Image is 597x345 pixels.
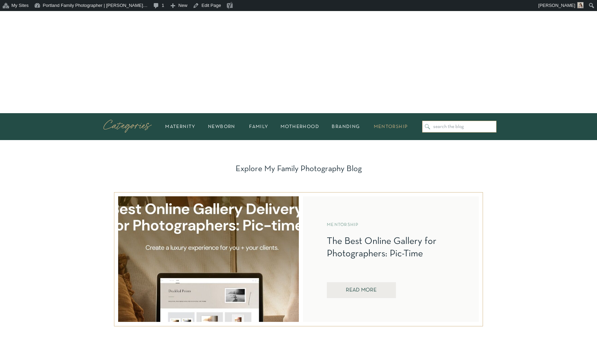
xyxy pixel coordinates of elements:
a: Mentorship [327,223,359,227]
a: family [245,125,273,129]
a: newborn [203,125,240,129]
span: [PERSON_NAME] [538,3,575,8]
a: REad More [337,287,386,294]
a: motherhood [277,125,322,129]
a: maternity [162,125,198,129]
a: branding [327,125,365,129]
a: mentorship [369,125,412,129]
a: The Best Online Gallery for Photographers: Pic-Time [327,237,436,258]
p: Categories [103,119,156,134]
h1: Explore My Family Photography Blog [232,164,365,174]
input: search the blog [433,124,493,129]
